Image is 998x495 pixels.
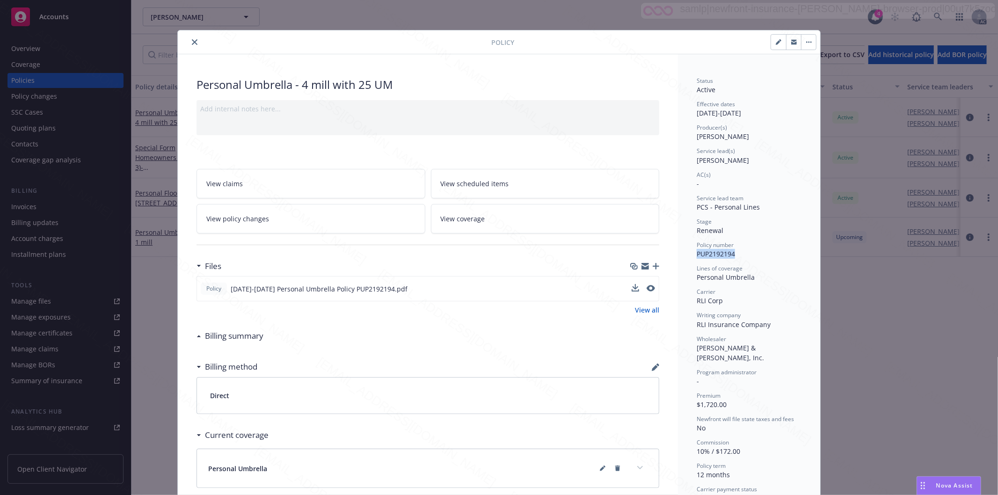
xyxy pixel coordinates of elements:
[197,361,257,373] div: Billing method
[697,415,794,423] span: Newfront will file state taxes and fees
[917,477,929,495] div: Drag to move
[697,296,723,305] span: RLI Corp
[697,320,771,329] span: RLI Insurance Company
[431,204,660,233] a: View coverage
[205,429,269,441] h3: Current coverage
[205,260,221,272] h3: Files
[697,203,760,211] span: PCS - Personal Lines
[491,37,514,47] span: Policy
[632,284,639,294] button: download file
[697,470,730,479] span: 12 months
[635,305,659,315] a: View all
[697,226,723,235] span: Renewal
[697,100,801,118] div: [DATE] - [DATE]
[200,104,656,114] div: Add internal notes here...
[697,392,721,400] span: Premium
[697,218,712,226] span: Stage
[632,284,639,291] button: download file
[697,462,726,470] span: Policy term
[189,36,200,48] button: close
[917,476,981,495] button: Nova Assist
[697,400,727,409] span: $1,720.00
[441,214,485,224] span: View coverage
[647,284,655,294] button: preview file
[231,284,408,294] span: [DATE]-[DATE] Personal Umbrella Policy PUP2192194.pdf
[697,288,715,296] span: Carrier
[697,132,749,141] span: [PERSON_NAME]
[197,378,659,414] div: Direct
[697,335,726,343] span: Wholesaler
[697,447,740,456] span: 10% / $172.00
[197,260,221,272] div: Files
[208,464,267,473] span: Personal Umbrella
[204,284,223,293] span: Policy
[205,361,257,373] h3: Billing method
[441,179,509,189] span: View scheduled items
[697,438,729,446] span: Commission
[197,169,425,198] a: View claims
[697,85,715,94] span: Active
[697,171,711,179] span: AC(s)
[197,449,659,488] div: Personal Umbrellaexpand content
[697,343,764,362] span: [PERSON_NAME] & [PERSON_NAME], Inc.
[697,368,757,376] span: Program administrator
[647,285,655,291] button: preview file
[697,194,743,202] span: Service lead team
[697,264,743,272] span: Lines of coverage
[697,485,757,493] span: Carrier payment status
[697,147,735,155] span: Service lead(s)
[197,204,425,233] a: View policy changes
[697,423,706,432] span: No
[197,429,269,441] div: Current coverage
[697,100,735,108] span: Effective dates
[697,179,699,188] span: -
[697,273,755,282] span: Personal Umbrella
[697,377,699,386] span: -
[206,179,243,189] span: View claims
[697,249,735,258] span: PUP2192194
[633,460,648,475] button: expand content
[697,124,727,131] span: Producer(s)
[197,77,659,93] div: Personal Umbrella - 4 mill with 25 UM
[206,214,269,224] span: View policy changes
[697,311,741,319] span: Writing company
[205,330,263,342] h3: Billing summary
[697,241,734,249] span: Policy number
[697,156,749,165] span: [PERSON_NAME]
[697,77,713,85] span: Status
[936,481,973,489] span: Nova Assist
[197,330,263,342] div: Billing summary
[431,169,660,198] a: View scheduled items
